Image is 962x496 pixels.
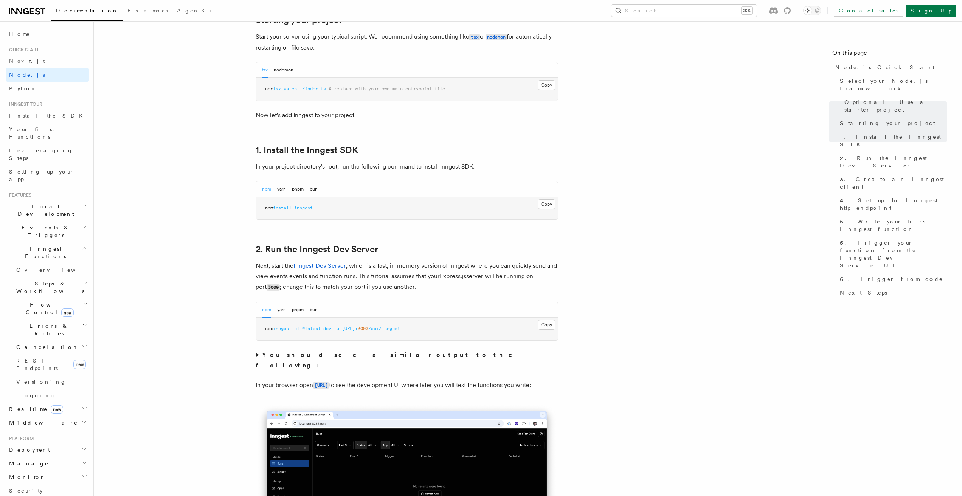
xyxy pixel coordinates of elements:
span: Flow Control [13,301,83,316]
a: AgentKit [172,2,222,20]
span: /api/inngest [368,326,400,331]
button: tsx [262,62,268,78]
span: AgentKit [177,8,217,14]
a: [URL] [313,381,329,389]
a: Install the SDK [6,109,89,122]
span: 3. Create an Inngest client [840,175,947,191]
p: Start your server using your typical script. We recommend using something like or for automatical... [256,31,558,53]
span: # replace with your own main entrypoint file [329,86,445,91]
a: Select your Node.js framework [837,74,947,95]
span: inngest-cli@latest [273,326,321,331]
p: In your project directory's root, run the following command to install Inngest SDK: [256,161,558,172]
a: 2. Run the Inngest Dev Server [837,151,947,172]
a: Inngest Dev Server [293,262,346,269]
a: REST Endpointsnew [13,354,89,375]
span: 3000 [358,326,368,331]
span: Cancellation [13,343,79,351]
span: Quick start [6,47,39,53]
button: bun [310,181,318,197]
a: Leveraging Steps [6,144,89,165]
a: Your first Functions [6,122,89,144]
button: npm [262,181,271,197]
span: Optional: Use a starter project [844,98,947,113]
span: -u [334,326,339,331]
span: Local Development [6,203,82,218]
h4: On this page [832,48,947,60]
a: Node.js [6,68,89,82]
a: tsx [469,33,480,40]
summary: You should see a similar output to the following: [256,350,558,371]
span: Middleware [6,419,78,426]
span: npx [265,86,273,91]
button: Monitor [6,470,89,484]
button: yarn [277,302,286,318]
span: tsx [273,86,281,91]
span: [URL]: [342,326,358,331]
span: watch [284,86,297,91]
span: Overview [16,267,94,273]
p: Next, start the , which is a fast, in-memory version of Inngest where you can quickly send and vi... [256,260,558,293]
button: Manage [6,457,89,470]
span: 5. Write your first Inngest function [840,218,947,233]
div: Inngest Functions [6,263,89,402]
button: Cancellation [13,340,89,354]
a: Optional: Use a starter project [841,95,947,116]
a: Documentation [51,2,123,21]
a: nodemon [486,33,507,40]
button: pnpm [292,181,304,197]
button: Inngest Functions [6,242,89,263]
span: 6. Trigger from code [840,275,943,283]
span: Manage [6,460,49,467]
span: Select your Node.js framework [840,77,947,92]
span: Python [9,85,37,91]
button: Copy [538,80,555,90]
a: 6. Trigger from code [837,272,947,286]
a: Next.js [6,54,89,68]
button: Copy [538,199,555,209]
button: pnpm [292,302,304,318]
span: Examples [127,8,168,14]
button: Copy [538,320,555,330]
button: bun [310,302,318,318]
span: Next.js [9,58,45,64]
a: Versioning [13,375,89,389]
a: 3. Create an Inngest client [837,172,947,194]
button: Events & Triggers [6,221,89,242]
span: Setting up your app [9,169,74,182]
a: Setting up your app [6,165,89,186]
span: ./index.ts [299,86,326,91]
span: Errors & Retries [13,322,82,337]
code: nodemon [486,34,507,40]
strong: You should see a similar output to the following: [256,351,523,369]
span: Starting your project [840,119,935,127]
a: Logging [13,389,89,402]
span: 4. Set up the Inngest http endpoint [840,197,947,212]
span: npm [265,205,273,211]
p: Now let's add Inngest to your project. [256,110,558,121]
a: Contact sales [834,5,903,17]
span: new [51,405,63,414]
span: inngest [294,205,313,211]
button: Flow Controlnew [13,298,89,319]
a: 4. Set up the Inngest http endpoint [837,194,947,215]
button: Realtimenew [6,402,89,416]
span: new [73,360,86,369]
span: new [61,308,74,317]
a: Python [6,82,89,95]
span: Your first Functions [9,126,54,140]
span: Steps & Workflows [13,280,84,295]
a: Overview [13,263,89,277]
code: tsx [469,34,480,40]
span: 2. Run the Inngest Dev Server [840,154,947,169]
span: Events & Triggers [6,224,82,239]
button: nodemon [274,62,293,78]
button: Search...⌘K [611,5,757,17]
a: 1. Install the Inngest SDK [837,130,947,151]
span: Leveraging Steps [9,147,73,161]
a: Examples [123,2,172,20]
span: Install the SDK [9,113,87,119]
button: Errors & Retries [13,319,89,340]
button: npm [262,302,271,318]
span: Logging [16,392,56,398]
a: 2. Run the Inngest Dev Server [256,244,378,254]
